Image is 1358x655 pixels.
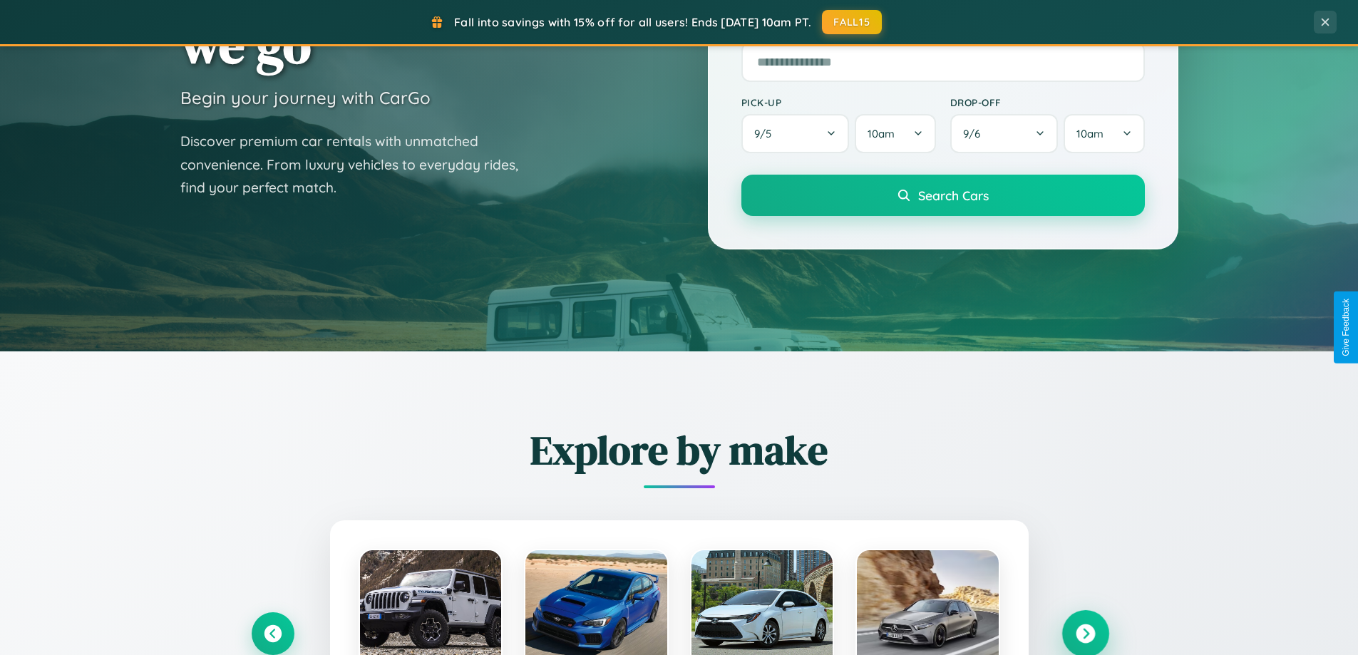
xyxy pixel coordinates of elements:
[180,130,537,200] p: Discover premium car rentals with unmatched convenience. From luxury vehicles to everyday rides, ...
[741,175,1145,216] button: Search Cars
[741,96,936,108] label: Pick-up
[918,187,989,203] span: Search Cars
[1064,114,1144,153] button: 10am
[950,96,1145,108] label: Drop-off
[741,114,850,153] button: 9/5
[754,127,778,140] span: 9 / 5
[180,87,431,108] h3: Begin your journey with CarGo
[855,114,935,153] button: 10am
[454,15,811,29] span: Fall into savings with 15% off for all users! Ends [DATE] 10am PT.
[950,114,1059,153] button: 9/6
[868,127,895,140] span: 10am
[822,10,882,34] button: FALL15
[1076,127,1104,140] span: 10am
[963,127,987,140] span: 9 / 6
[1341,299,1351,356] div: Give Feedback
[252,423,1107,478] h2: Explore by make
